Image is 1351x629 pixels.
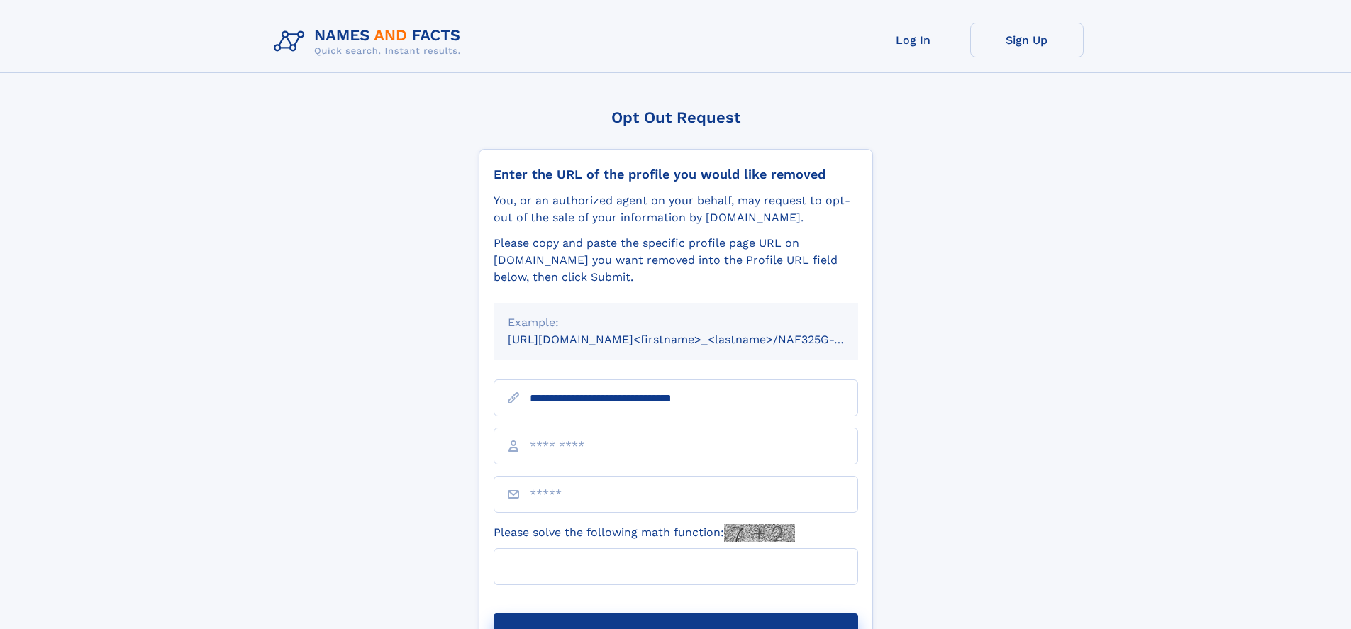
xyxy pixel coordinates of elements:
small: [URL][DOMAIN_NAME]<firstname>_<lastname>/NAF325G-xxxxxxxx [508,333,885,346]
img: Logo Names and Facts [268,23,472,61]
div: You, or an authorized agent on your behalf, may request to opt-out of the sale of your informatio... [494,192,858,226]
label: Please solve the following math function: [494,524,795,542]
div: Example: [508,314,844,331]
a: Log In [857,23,970,57]
div: Enter the URL of the profile you would like removed [494,167,858,182]
div: Please copy and paste the specific profile page URL on [DOMAIN_NAME] you want removed into the Pr... [494,235,858,286]
div: Opt Out Request [479,108,873,126]
a: Sign Up [970,23,1084,57]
